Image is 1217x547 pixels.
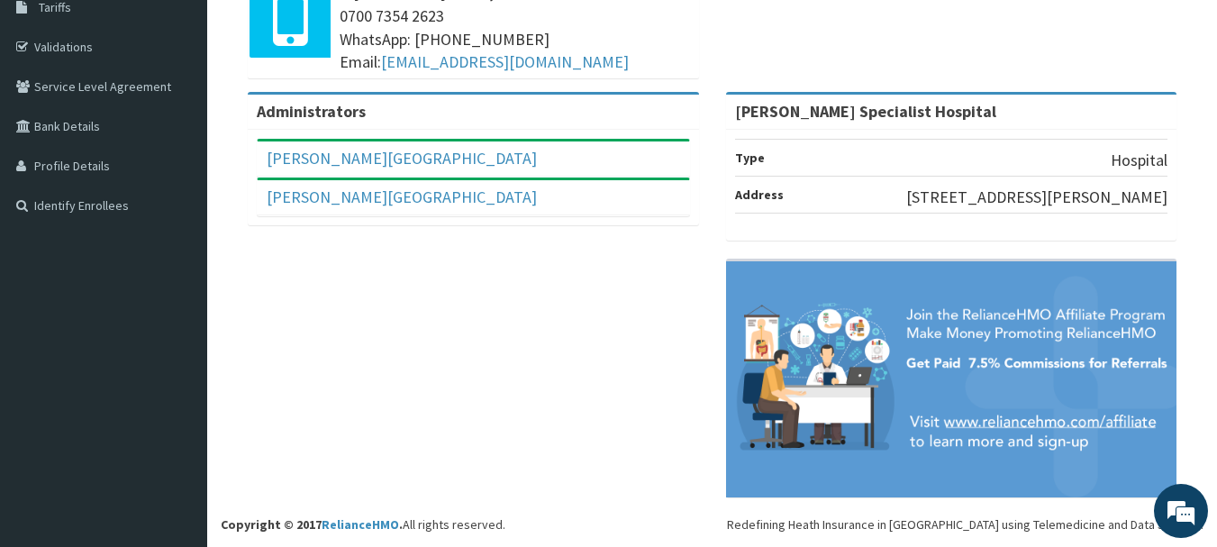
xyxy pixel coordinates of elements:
[906,186,1167,209] p: [STREET_ADDRESS][PERSON_NAME]
[267,187,537,207] a: [PERSON_NAME][GEOGRAPHIC_DATA]
[1111,149,1167,172] p: Hospital
[735,101,996,122] strong: [PERSON_NAME] Specialist Hospital
[267,148,537,169] a: [PERSON_NAME][GEOGRAPHIC_DATA]
[381,51,629,72] a: [EMAIL_ADDRESS][DOMAIN_NAME]
[340,5,690,74] span: 0700 7354 2623 WhatsApp: [PHONE_NUMBER] Email:
[322,516,399,533] a: RelianceHMO
[221,516,403,533] strong: Copyright © 2017 .
[727,515,1203,533] div: Redefining Heath Insurance in [GEOGRAPHIC_DATA] using Telemedicine and Data Science!
[735,187,784,203] b: Address
[257,101,366,122] b: Administrators
[726,261,1177,497] img: provider-team-banner.png
[735,150,765,166] b: Type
